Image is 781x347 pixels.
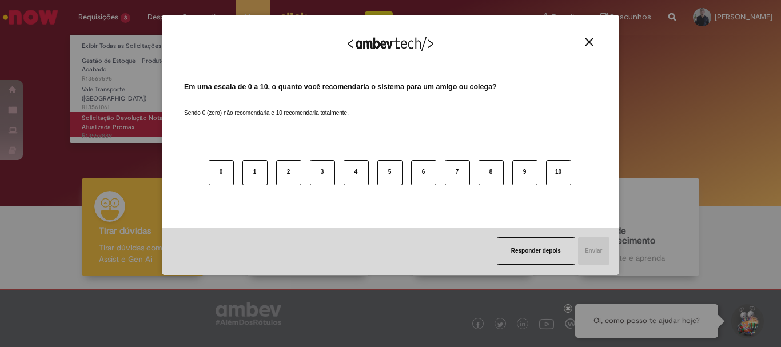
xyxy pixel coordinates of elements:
[497,237,575,265] button: Responder depois
[377,160,403,185] button: 5
[209,160,234,185] button: 0
[344,160,369,185] button: 4
[479,160,504,185] button: 8
[512,160,537,185] button: 9
[242,160,268,185] button: 1
[310,160,335,185] button: 3
[445,160,470,185] button: 7
[184,95,349,117] label: Sendo 0 (zero) não recomendaria e 10 recomendaria totalmente.
[348,37,433,51] img: Logo Ambevtech
[411,160,436,185] button: 6
[581,37,597,47] button: Close
[276,160,301,185] button: 2
[546,160,571,185] button: 10
[585,38,593,46] img: Close
[184,82,497,93] label: Em uma escala de 0 a 10, o quanto você recomendaria o sistema para um amigo ou colega?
